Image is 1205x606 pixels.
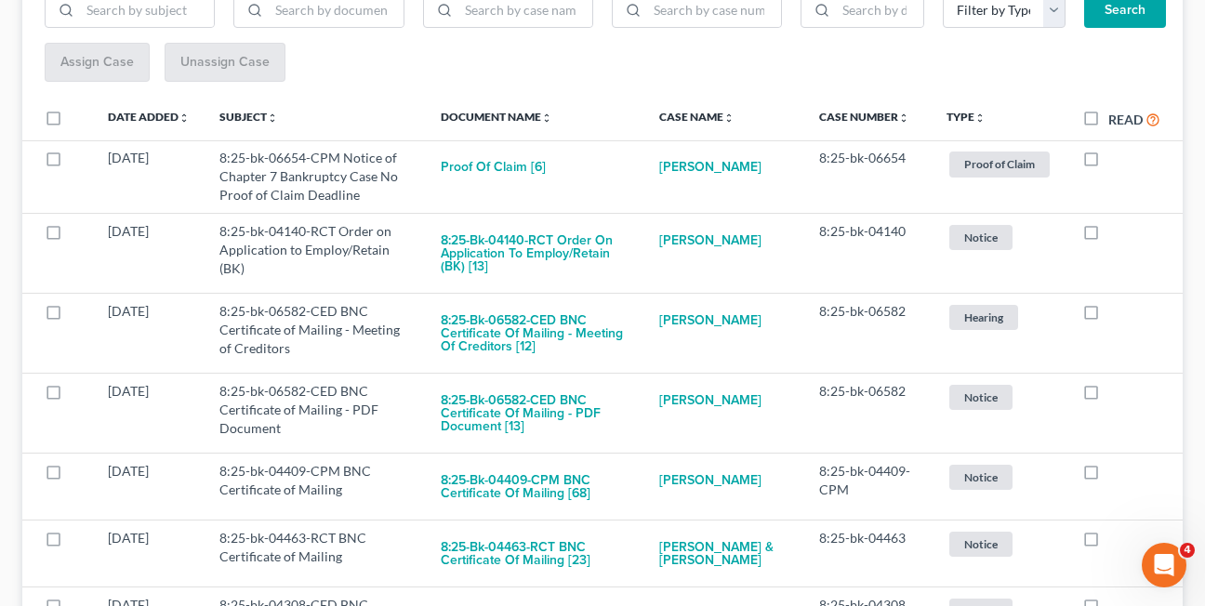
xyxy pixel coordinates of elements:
[947,110,986,124] a: Typeunfold_more
[659,149,761,186] a: [PERSON_NAME]
[804,520,932,587] td: 8:25-bk-04463
[659,529,789,579] a: [PERSON_NAME] & [PERSON_NAME]
[205,214,426,294] td: 8:25-bk-04140-RCT Order on Application to Employ/Retain (BK)
[723,112,735,124] i: unfold_more
[949,305,1018,330] span: Hearing
[267,112,278,124] i: unfold_more
[441,149,546,186] button: Proof of Claim [6]
[804,454,932,520] td: 8:25-bk-04409-CPM
[93,294,205,374] td: [DATE]
[949,225,1013,250] span: Notice
[898,112,909,124] i: unfold_more
[205,294,426,374] td: 8:25-bk-06582-CED BNC Certificate of Mailing - Meeting of Creditors
[441,382,629,445] button: 8:25-bk-06582-CED BNC Certificate of Mailing - PDF Document [13]
[93,140,205,213] td: [DATE]
[1142,543,1186,587] iframe: Intercom live chat
[205,140,426,213] td: 8:25-bk-06654-CPM Notice of Chapter 7 Bankruptcy Case No Proof of Claim Deadline
[441,222,629,285] button: 8:25-bk-04140-RCT Order on Application to Employ/Retain (BK) [13]
[949,532,1013,557] span: Notice
[659,110,735,124] a: Case Nameunfold_more
[974,112,986,124] i: unfold_more
[947,222,1053,253] a: Notice
[947,529,1053,560] a: Notice
[205,520,426,587] td: 8:25-bk-04463-RCT BNC Certificate of Mailing
[659,462,761,499] a: [PERSON_NAME]
[659,222,761,259] a: [PERSON_NAME]
[93,454,205,520] td: [DATE]
[804,374,932,454] td: 8:25-bk-06582
[947,382,1053,413] a: Notice
[179,112,190,124] i: unfold_more
[108,110,190,124] a: Date Addedunfold_more
[441,110,552,124] a: Document Nameunfold_more
[441,462,629,512] button: 8:25-bk-04409-CPM BNC Certificate of Mailing [68]
[441,302,629,365] button: 8:25-bk-06582-CED BNC Certificate of Mailing - Meeting of Creditors [12]
[659,382,761,419] a: [PERSON_NAME]
[93,374,205,454] td: [DATE]
[1108,110,1143,129] label: Read
[804,214,932,294] td: 8:25-bk-04140
[949,151,1050,177] span: Proof of Claim
[93,214,205,294] td: [DATE]
[949,385,1013,410] span: Notice
[819,110,909,124] a: Case Numberunfold_more
[949,465,1013,490] span: Notice
[659,302,761,339] a: [PERSON_NAME]
[219,110,278,124] a: Subjectunfold_more
[947,462,1053,493] a: Notice
[947,302,1053,333] a: Hearing
[93,520,205,587] td: [DATE]
[947,149,1053,179] a: Proof of Claim
[441,529,629,579] button: 8:25-bk-04463-RCT BNC Certificate of Mailing [23]
[804,294,932,374] td: 8:25-bk-06582
[205,454,426,520] td: 8:25-bk-04409-CPM BNC Certificate of Mailing
[205,374,426,454] td: 8:25-bk-06582-CED BNC Certificate of Mailing - PDF Document
[541,112,552,124] i: unfold_more
[1180,543,1195,558] span: 4
[804,140,932,213] td: 8:25-bk-06654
